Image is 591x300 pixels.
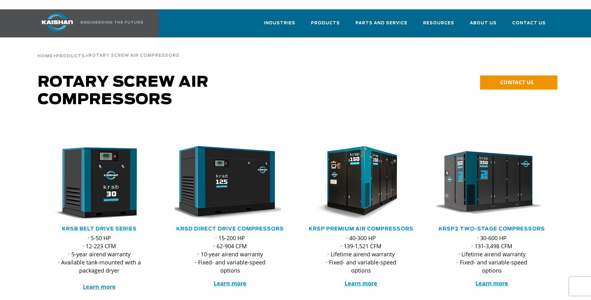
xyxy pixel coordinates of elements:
span: Industries [264,20,295,27]
span: Rotary Screw Air Compressors [88,54,179,58]
img: kaishan logo [34,13,81,31]
span: Resources [423,20,454,27]
span: Parts and Service [355,20,408,27]
a: Learn more [345,279,377,287]
img: Engineering the future [81,21,143,24]
a: Products [311,15,340,36]
a: Home [37,53,53,59]
a: Parts and Service [355,15,408,36]
a: Industries [264,15,295,36]
a: Contact Us [512,15,546,36]
a: About Us [470,15,497,36]
a: Learn more [214,279,246,287]
div: krsp150 [306,146,417,221]
a: Resources [423,15,454,36]
a: Learn more [475,279,508,287]
img: krsp350 [432,146,543,221]
span: About Us [470,20,497,27]
p: · 5-50 HP · 12-223 CFM · 5-year airend warranty · Available tank-mounted with a packaged dryer [56,234,142,291]
span: Products [311,20,340,27]
a: Learn more [83,283,116,290]
span: CONTACT US [500,79,533,86]
a: KRSP Premium Air Compressors [309,226,413,231]
p: · 30-600 HP · 131-3,498 CFM · Lifetime airend warranty · Fixed- and variable-speed options [449,234,535,274]
span: Contact Us [512,20,546,27]
p: · 15-200 HP · 62-904 CFM · 10-year airend warranty · Fixed- and variable-speed options [187,234,273,274]
div: krsd125 [175,146,286,221]
span: Rotary Screw Air Compressors [38,75,209,107]
a: Kaishan USA [34,9,144,37]
img: krsb30 [39,146,150,221]
img: krsd125 [170,146,281,221]
p: · 40-300 HP · 139-1,521 CFM · Lifetime airend warranty · Fixed- and variable-speed options [318,234,404,274]
span: Products [56,54,85,58]
a: KRSB Belt Drive Series [62,226,137,231]
div: krsb30 [44,146,155,221]
a: KRSD Direct Drive Compressors [176,226,284,231]
div: krsp350 [436,146,547,221]
span: Home [37,54,53,58]
img: krsp150 [301,146,412,221]
a: KRSP2 Two-Stage Compressors [439,226,545,231]
div: > > [37,37,179,61]
a: CONTACT US [480,75,557,90]
a: Products [56,53,85,59]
